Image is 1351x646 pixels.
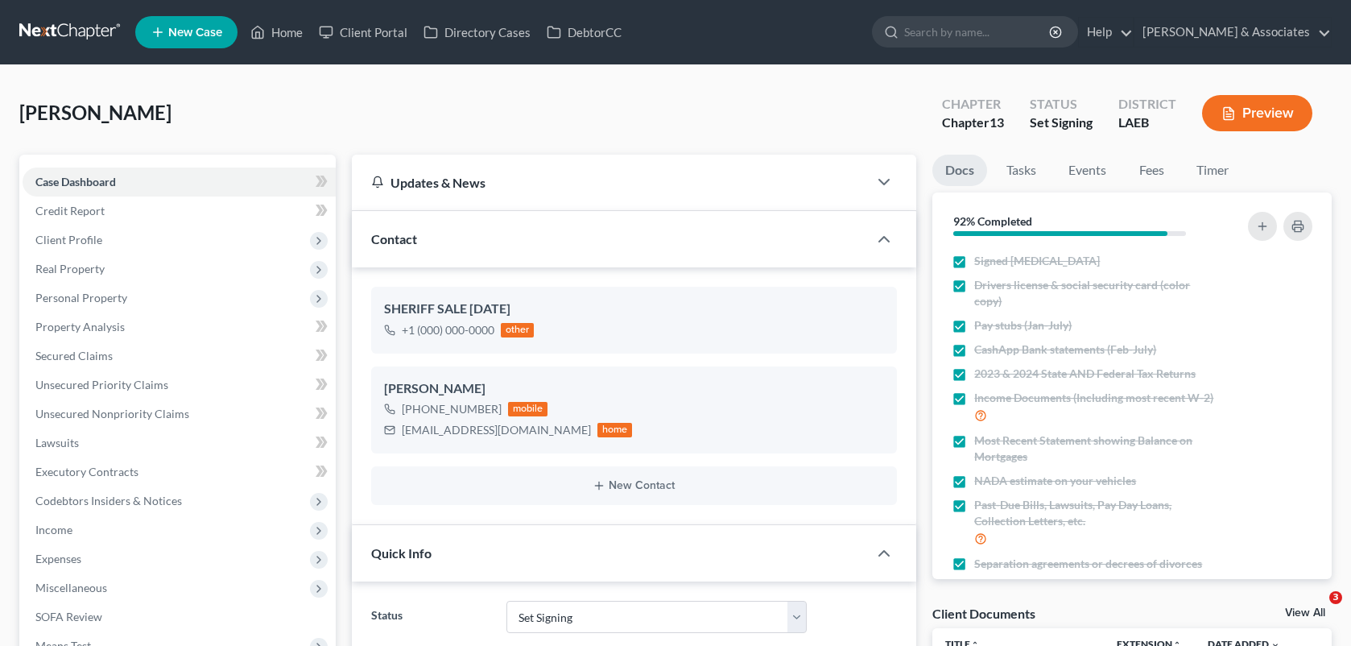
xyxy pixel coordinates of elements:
span: Credit Report [35,204,105,217]
strong: 92% Completed [953,214,1032,228]
span: Executory Contracts [35,465,138,478]
span: New Case [168,27,222,39]
span: Client Profile [35,233,102,246]
div: [EMAIL_ADDRESS][DOMAIN_NAME] [402,422,591,438]
span: Lawsuits [35,436,79,449]
span: Pay stubs (Jan-July) [974,317,1072,333]
span: Miscellaneous [35,581,107,594]
span: 13 [989,114,1004,130]
div: other [501,323,535,337]
div: SHERIFF SALE [DATE] [384,300,885,319]
div: [PERSON_NAME] [384,379,885,399]
a: Unsecured Priority Claims [23,371,336,400]
span: Expenses [35,552,81,565]
span: Signed [MEDICAL_DATA] [974,253,1100,269]
a: DebtorCC [539,18,630,47]
a: Executory Contracts [23,458,336,487]
span: 3 [1329,591,1342,604]
span: Unsecured Nonpriority Claims [35,407,189,420]
div: Set Signing [1030,114,1093,132]
a: [PERSON_NAME] & Associates [1134,18,1331,47]
span: 2023 & 2024 State AND Federal Tax Returns [974,366,1196,382]
a: Credit Report [23,197,336,226]
span: Quick Info [371,545,432,561]
div: +1 (000) 000-0000 [402,322,494,338]
a: View All [1285,607,1325,619]
a: Lawsuits [23,429,336,458]
div: mobile [508,402,548,416]
input: Search by name... [904,17,1051,47]
a: Tasks [994,155,1049,186]
span: Drivers license & social security card (color copy) [974,277,1218,309]
span: Most Recent Statement showing Balance on Mortgages [974,433,1218,465]
span: Income [35,523,72,536]
span: [PERSON_NAME] [19,101,171,124]
a: Docs [932,155,987,186]
div: LAEB [1118,114,1176,132]
span: Contact [371,231,417,246]
span: Case Dashboard [35,175,116,188]
div: Status [1030,95,1093,114]
a: Help [1079,18,1133,47]
div: Client Documents [932,605,1035,622]
span: Secured Claims [35,349,113,362]
span: CashApp Bank statements (Feb-July) [974,342,1156,358]
iframe: Intercom live chat [1296,591,1335,630]
span: Unsecured Priority Claims [35,378,168,391]
a: SOFA Review [23,603,336,632]
a: Property Analysis [23,313,336,342]
div: Chapter [942,95,1004,114]
span: Separation agreements or decrees of divorces [974,556,1202,572]
a: Home [242,18,311,47]
span: NADA estimate on your vehicles [974,473,1136,489]
button: New Contact [384,479,885,492]
button: Preview [1202,95,1312,131]
div: [PHONE_NUMBER] [402,401,502,417]
div: District [1118,95,1176,114]
a: Timer [1184,155,1242,186]
a: Secured Claims [23,342,336,371]
a: Directory Cases [415,18,539,47]
span: Property Analysis [35,320,125,333]
div: Chapter [942,114,1004,132]
a: Events [1056,155,1119,186]
span: Codebtors Insiders & Notices [35,494,182,507]
a: Client Portal [311,18,415,47]
a: Fees [1126,155,1177,186]
a: Unsecured Nonpriority Claims [23,400,336,429]
label: Status [363,601,498,633]
span: Real Property [35,262,105,275]
span: Past-Due Bills, Lawsuits, Pay Day Loans, Collection Letters, etc. [974,497,1218,529]
span: Personal Property [35,291,127,304]
span: Income Documents (Including most recent W-2) [974,390,1213,406]
a: Case Dashboard [23,168,336,197]
div: home [597,423,633,437]
div: Updates & News [371,174,849,191]
span: SOFA Review [35,610,102,623]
